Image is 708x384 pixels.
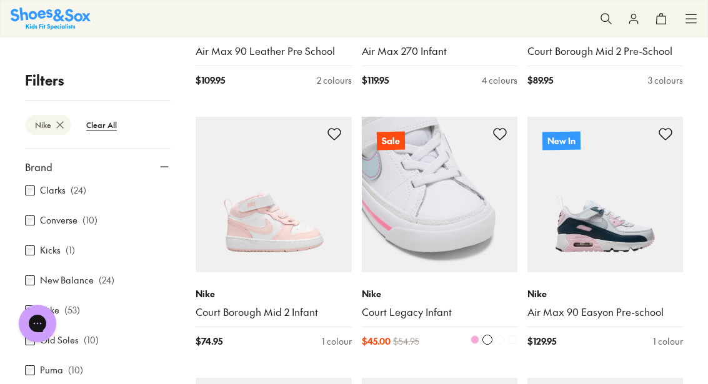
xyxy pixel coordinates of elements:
span: Brand [25,159,52,174]
a: Shoes & Sox [11,7,91,29]
label: Clarks [40,184,66,197]
a: New In [527,117,683,272]
span: $ 54.95 [393,335,419,348]
p: Nike [196,287,351,300]
span: $ 119.95 [362,74,389,87]
a: Court Legacy Infant [362,305,517,319]
p: ( 10 ) [84,334,99,347]
label: New Balance [40,274,94,287]
label: Kicks [40,244,61,257]
label: Puma [40,364,63,377]
a: Air Max 90 Easyon Pre-school [527,305,683,319]
p: New In [542,131,581,150]
p: ( 24 ) [71,184,86,197]
p: Nike [362,287,517,300]
p: ( 10 ) [68,364,83,377]
button: Brand [25,149,171,184]
span: $ 109.95 [196,74,225,87]
p: ( 10 ) [82,214,97,227]
span: $ 45.00 [362,335,391,348]
p: ( 1 ) [66,244,75,257]
p: Sale [376,131,405,150]
p: ( 53 ) [64,304,80,317]
a: Air Max 270 Infant [362,44,517,58]
a: Court Borough Mid 2 Pre-School [527,44,683,58]
img: SNS_Logo_Responsive.svg [11,7,91,29]
a: Sale [362,117,517,272]
div: 3 colours [648,74,683,87]
span: $ 74.95 [196,335,222,348]
p: Filters [25,70,171,91]
span: $ 89.95 [527,74,553,87]
btn: Nike [25,115,71,135]
a: Air Max 90 Leather Pre School [196,44,351,58]
btn: Clear All [76,114,127,136]
iframe: Gorgias live chat messenger [12,300,62,347]
div: 1 colour [322,335,352,348]
span: $ 129.95 [527,335,556,348]
div: 1 colour [653,335,683,348]
p: ( 24 ) [99,274,114,287]
div: 2 colours [317,74,352,87]
a: Court Borough Mid 2 Infant [196,305,351,319]
div: 4 colours [482,74,517,87]
p: Nike [527,287,683,300]
label: Converse [40,214,77,227]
